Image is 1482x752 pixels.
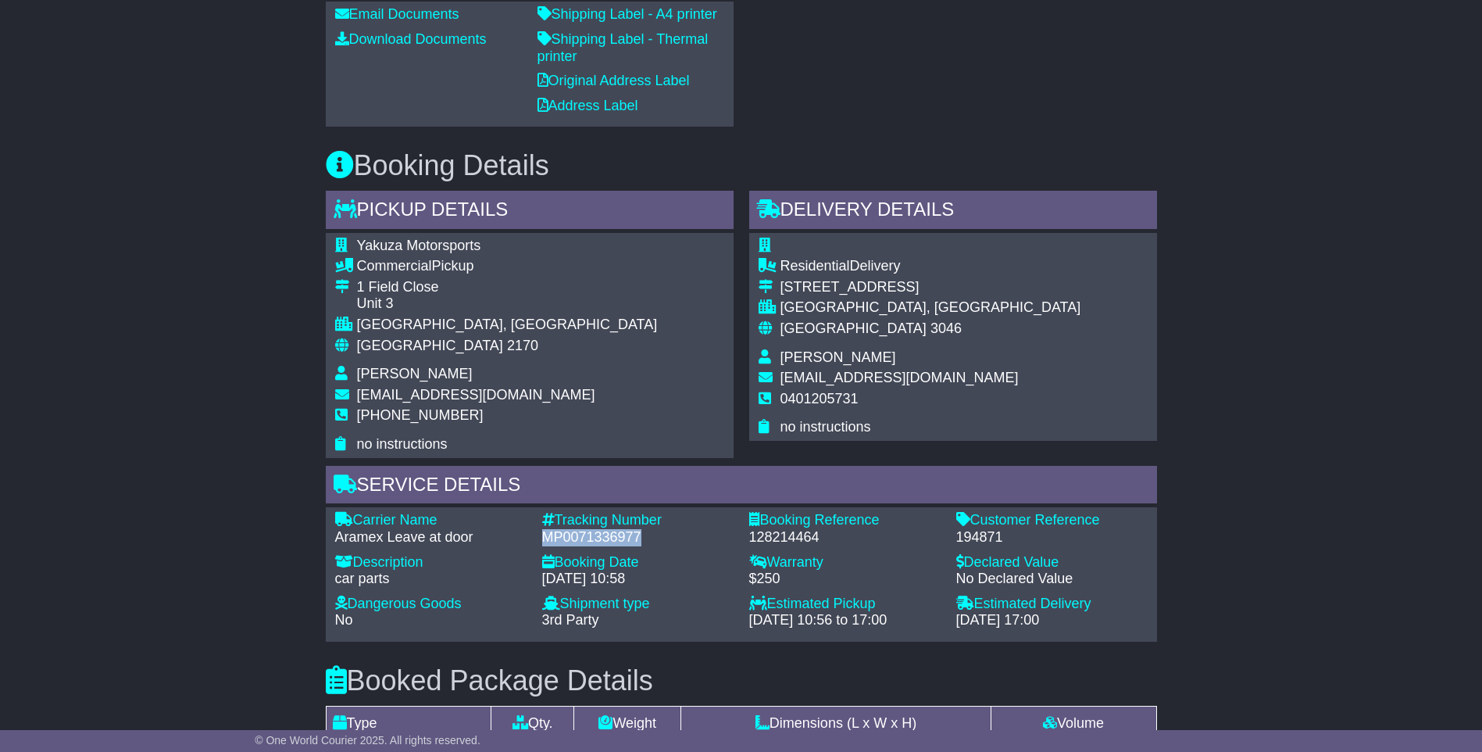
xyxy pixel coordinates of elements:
span: 2170 [507,338,538,353]
td: Volume [991,706,1156,740]
div: Warranty [749,554,941,571]
span: [GEOGRAPHIC_DATA] [780,320,927,336]
span: Commercial [357,258,432,274]
h3: Booking Details [326,150,1157,181]
div: Delivery Details [749,191,1157,233]
div: Unit 3 [357,295,658,313]
div: [GEOGRAPHIC_DATA], [GEOGRAPHIC_DATA] [357,317,658,334]
a: Address Label [537,98,638,113]
td: Weight [574,706,681,740]
a: Original Address Label [537,73,690,88]
span: © One World Courier 2025. All rights reserved. [255,734,480,747]
a: Shipping Label - Thermal printer [537,31,709,64]
span: [EMAIL_ADDRESS][DOMAIN_NAME] [357,387,595,403]
div: Booking Date [542,554,734,571]
div: Delivery [780,258,1081,275]
div: Tracking Number [542,512,734,529]
div: Aramex Leave at door [335,529,527,546]
div: Pickup Details [326,191,734,233]
div: Dangerous Goods [335,596,527,613]
span: [PERSON_NAME] [780,349,896,365]
div: Estimated Pickup [749,596,941,613]
div: Shipment type [542,596,734,613]
span: [PERSON_NAME] [357,366,473,381]
td: Type [326,706,491,740]
div: [STREET_ADDRESS] [780,279,1081,296]
span: 0401205731 [780,391,859,406]
h3: Booked Package Details [326,665,1157,696]
a: Download Documents [335,31,487,47]
div: Customer Reference [956,512,1148,529]
span: [GEOGRAPHIC_DATA] [357,338,503,353]
div: [DATE] 10:58 [542,571,734,588]
a: Email Documents [335,6,459,22]
div: Service Details [326,466,1157,508]
span: no instructions [780,419,871,435]
div: [DATE] 10:56 to 17:00 [749,612,941,629]
div: Estimated Delivery [956,596,1148,613]
div: Description [335,554,527,571]
td: Qty. [491,706,574,740]
span: Yakuza Motorsports [357,238,481,253]
span: 3046 [930,320,962,336]
div: Carrier Name [335,512,527,529]
div: Declared Value [956,554,1148,571]
a: Shipping Label - A4 printer [537,6,717,22]
div: [DATE] 17:00 [956,612,1148,629]
span: 3rd Party [542,612,599,628]
span: [EMAIL_ADDRESS][DOMAIN_NAME] [780,370,1019,385]
div: Booking Reference [749,512,941,529]
div: 128214464 [749,529,941,546]
div: $250 [749,571,941,588]
td: Dimensions (L x W x H) [681,706,991,740]
div: MP0071336977 [542,529,734,546]
span: [PHONE_NUMBER] [357,407,484,423]
span: no instructions [357,436,448,452]
div: 194871 [956,529,1148,546]
span: No [335,612,353,628]
div: No Declared Value [956,571,1148,588]
span: Residential [780,258,850,274]
div: [GEOGRAPHIC_DATA], [GEOGRAPHIC_DATA] [780,299,1081,317]
div: 1 Field Close [357,279,658,296]
div: car parts [335,571,527,588]
div: Pickup [357,258,658,275]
